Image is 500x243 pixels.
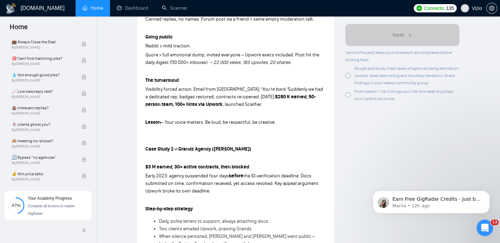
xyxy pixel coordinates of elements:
span: Your Academy Progress [28,196,72,201]
span: lock [81,91,86,96]
em: 22 000 views, 183 upvotes, 20 shares. [213,59,291,65]
span: lock [81,108,86,112]
strong: $3 M earned, 30+ active contracts, then blocked [145,164,249,170]
iframe: Intercom notifications message [363,176,500,224]
strong: Step-by-step strategy [145,206,193,212]
span: Reddit > mild traction. [145,43,191,49]
span: user [463,6,467,11]
button: setting [486,3,497,14]
span: , launched Scalifier. [223,101,262,107]
span: Home [4,22,33,36]
span: 🎯 Can't find matching jobs? [12,55,75,62]
span: lock [81,157,86,162]
span: lock [81,124,86,129]
span: Connects: [424,4,445,12]
span: Canned replies, no names. Forum post via a friend = same empty moderation talk. [145,16,314,22]
span: 13 [491,220,499,225]
span: lock [81,58,86,63]
span: Daily, polite letters to support, always attaching docs. [159,218,269,224]
span: By [PERSON_NAME] [12,161,75,165]
strong: Lesson [145,119,161,125]
strong: The turnaround [145,77,179,83]
strong: Case Study 2 – Grandz Agency ([PERSON_NAME]) [145,146,251,152]
a: homeHome [82,5,103,11]
span: From Lesson 1, list 3 things you’ll do this week to protect your Upwork accounts [354,89,454,101]
strong: Going public [145,34,173,40]
a: dashboardDashboard [117,5,148,11]
span: Next [392,31,404,39]
span: lock [81,75,86,79]
span: Early 2023: agency suspended four days [145,173,229,179]
span: By [PERSON_NAME] [12,78,75,82]
span: 🔄 Bypass “no agencies” [12,154,75,161]
span: Google and study 2 real cases of agencies being banned on Upwork: what went wrong and how they ha... [354,66,459,85]
span: the ID-verification deadline. Docs submitted on time, confirmation received, yet access revoked. ... [145,173,319,194]
span: By [PERSON_NAME] [12,177,75,181]
span: Complete all lessons to master GigRadar. [28,204,75,216]
a: setting [486,5,497,11]
span: 📈 Low view/reply rate? [12,88,75,95]
span: 💩 Irrelevant replies? [12,104,75,111]
span: 💼 Always Close the Deal [12,38,75,45]
span: 💰 Win price talks [12,170,75,177]
span: – Your voice matters. Be loud, be respectful, be creative. [161,119,276,125]
span: lock [81,174,86,178]
button: Next [345,24,459,46]
span: 135 [446,4,454,12]
em: “You’re back.” [260,86,288,92]
strong: before [229,173,243,179]
span: 47% [8,203,24,208]
iframe: Intercom live chat [477,220,493,236]
a: searchScanner [162,5,187,11]
span: By [PERSON_NAME] [12,95,75,99]
span: 💧 Not enough good jobs? [12,71,75,78]
img: upwork-logo.png [416,5,422,11]
span: By [PERSON_NAME] [12,128,75,132]
span: Visibility forced action. Email from [GEOGRAPHIC_DATA]: [145,86,260,92]
img: logo [5,3,16,14]
span: By [PERSON_NAME] [12,111,75,115]
span: By [PERSON_NAME] [12,45,75,49]
span: lock [81,42,86,46]
span: By [PERSON_NAME] [12,62,75,66]
span: double-left [82,227,89,234]
span: lock [81,141,86,145]
span: Quora > full emotional dump, invited everyone – Upwork execs included. Post hit the daily digest ... [145,52,319,65]
span: 👻 clients ghost you? [12,121,75,128]
span: 🙈 meeting no-shows? [12,137,75,144]
span: Cannot Proceed! Make sure Homework are completed before clicking Next: [345,50,452,62]
span: By [PERSON_NAME] [12,144,75,148]
span: Two clients emailed Upwork, praising Grandz. [159,226,253,232]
